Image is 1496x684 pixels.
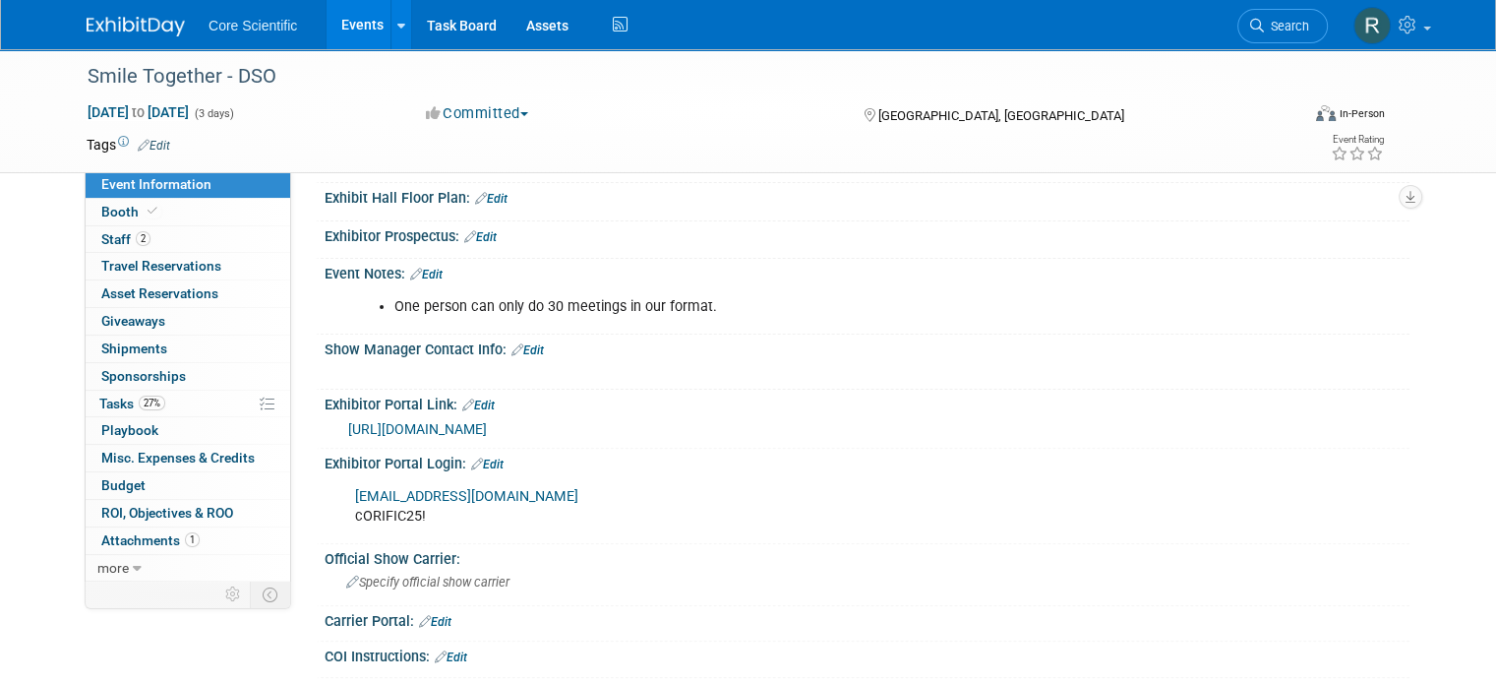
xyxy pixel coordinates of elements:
[86,472,290,499] a: Budget
[86,363,290,390] a: Sponsorships
[435,651,467,664] a: Edit
[325,642,1409,667] div: COI Instructions:
[325,606,1409,632] div: Carrier Portal:
[1331,135,1384,145] div: Event Rating
[216,582,251,607] td: Personalize Event Tab Strip
[101,532,200,548] span: Attachments
[138,139,170,153] a: Edit
[86,336,290,362] a: Shipments
[1237,9,1328,43] a: Search
[101,313,165,329] span: Giveaways
[462,399,495,412] a: Edit
[97,560,129,576] span: more
[86,417,290,444] a: Playbook
[325,183,1409,209] div: Exhibit Hall Floor Plan:
[86,528,290,554] a: Attachments1
[86,280,290,307] a: Asset Reservations
[346,575,509,590] span: Specify official show carrier
[101,176,211,192] span: Event Information
[101,505,233,521] span: ROI, Objectives & ROO
[419,103,536,124] button: Committed
[86,171,290,198] a: Event Information
[348,421,487,437] a: [URL][DOMAIN_NAME]
[87,135,170,155] td: Tags
[325,544,1409,569] div: Official Show Carrier:
[1339,106,1385,121] div: In-Person
[87,103,190,121] span: [DATE] [DATE]
[86,555,290,582] a: more
[394,297,1187,317] li: One person can only do 30 meetings in our format.
[86,199,290,225] a: Booth
[101,258,221,274] span: Travel Reservations
[101,422,158,438] span: Playbook
[341,477,1199,536] div: cORIFIC25!
[1353,7,1391,44] img: Rachel Wolff
[148,206,157,217] i: Booth reservation complete
[86,500,290,527] a: ROI, Objectives & ROO
[101,477,146,493] span: Budget
[419,615,451,629] a: Edit
[101,341,167,356] span: Shipments
[1193,102,1385,132] div: Event Format
[209,18,297,33] span: Core Scientific
[87,17,185,36] img: ExhibitDay
[464,230,497,244] a: Edit
[1264,19,1309,33] span: Search
[86,253,290,280] a: Travel Reservations
[101,204,161,219] span: Booth
[325,221,1409,247] div: Exhibitor Prospectus:
[86,308,290,335] a: Giveaways
[325,335,1409,360] div: Show Manager Contact Info:
[511,343,544,357] a: Edit
[86,391,290,417] a: Tasks27%
[86,226,290,253] a: Staff2
[99,396,165,411] span: Tasks
[129,104,148,120] span: to
[475,192,508,206] a: Edit
[185,532,200,547] span: 1
[193,107,234,120] span: (3 days)
[878,108,1124,123] span: [GEOGRAPHIC_DATA], [GEOGRAPHIC_DATA]
[86,445,290,471] a: Misc. Expenses & Credits
[251,582,291,607] td: Toggle Event Tabs
[136,231,150,246] span: 2
[139,396,165,410] span: 27%
[1316,105,1336,121] img: Format-Inperson.png
[101,231,150,247] span: Staff
[325,259,1409,284] div: Event Notes:
[101,450,255,466] span: Misc. Expenses & Credits
[325,390,1409,415] div: Exhibitor Portal Link:
[471,458,504,471] a: Edit
[101,285,218,301] span: Asset Reservations
[355,488,578,505] a: [EMAIL_ADDRESS][DOMAIN_NAME]
[81,59,1275,94] div: Smile Together - DSO
[410,268,443,281] a: Edit
[325,449,1409,474] div: Exhibitor Portal Login:
[101,368,186,384] span: Sponsorships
